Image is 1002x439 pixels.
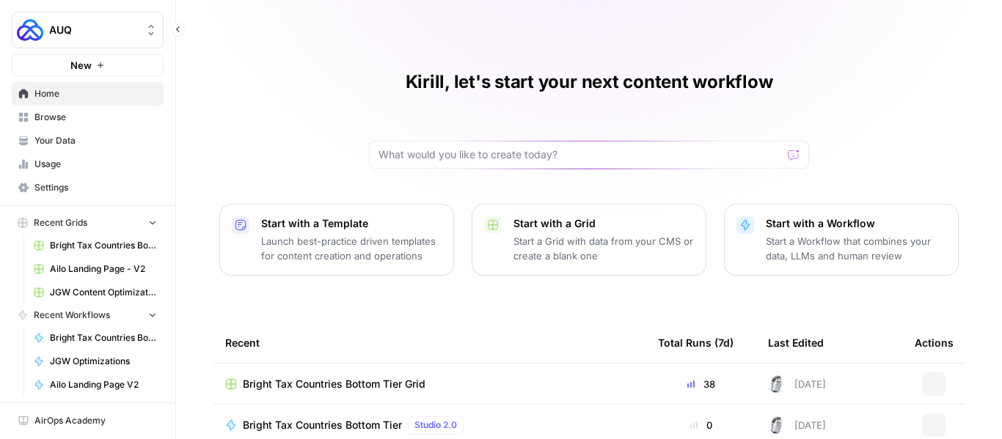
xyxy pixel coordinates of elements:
[27,281,164,304] a: JGW Content Optimization
[50,239,157,252] span: Bright Tax Countries Bottom Tier Grid
[49,23,138,37] span: AUQ
[225,322,635,363] div: Recent
[17,17,43,43] img: AUQ Logo
[658,418,745,432] div: 0
[261,216,442,231] p: Start with a Template
[472,204,706,276] button: Start with a GridStart a Grid with data from your CMS or create a blank one
[34,216,87,229] span: Recent Grids
[34,181,157,194] span: Settings
[219,204,454,276] button: Start with a TemplateLaunch best-practice driven templates for content creation and operations
[27,350,164,373] a: JGW Optimizations
[27,326,164,350] a: Bright Tax Countries Bottom Tier
[70,58,92,73] span: New
[12,152,164,176] a: Usage
[34,134,157,147] span: Your Data
[12,54,164,76] button: New
[768,375,786,393] img: 28dbpmxwbe1lgts1kkshuof3rm4g
[27,234,164,257] a: Bright Tax Countries Bottom Tier Grid
[768,416,786,434] img: 28dbpmxwbe1lgts1kkshuof3rm4g
[50,262,157,276] span: Ailo Landing Page - V2
[724,204,959,276] button: Start with a WorkflowStart a Workflow that combines your data, LLMs and human review
[50,286,157,299] span: JGW Content Optimization
[225,416,635,434] a: Bright Tax Countries Bottom TierStudio 2.0
[225,377,635,391] a: Bright Tax Countries Bottom Tier Grid
[766,234,946,263] p: Start a Workflow that combines your data, LLMs and human review
[768,375,826,393] div: [DATE]
[12,82,164,106] a: Home
[34,414,157,427] span: AirOps Academy
[50,331,157,344] span: Bright Tax Countries Bottom Tier
[34,309,110,322] span: Recent Workflows
[658,377,745,391] div: 38
[12,106,164,129] a: Browse
[414,418,457,432] span: Studio 2.0
[658,322,734,363] div: Total Runs (7d)
[406,70,773,94] h1: Kirill, let's start your next content workflow
[34,158,157,171] span: Usage
[12,212,164,234] button: Recent Grids
[379,147,782,162] input: What would you like to create today?
[768,322,824,363] div: Last Edited
[768,416,826,434] div: [DATE]
[27,373,164,396] a: Ailo Landing Page V2
[513,234,694,263] p: Start a Grid with data from your CMS or create a blank one
[12,129,164,152] a: Your Data
[27,257,164,281] a: Ailo Landing Page - V2
[12,176,164,199] a: Settings
[243,418,402,432] span: Bright Tax Countries Bottom Tier
[50,355,157,368] span: JGW Optimizations
[243,377,425,391] span: Bright Tax Countries Bottom Tier Grid
[12,409,164,432] a: AirOps Academy
[261,234,442,263] p: Launch best-practice driven templates for content creation and operations
[34,87,157,100] span: Home
[915,322,954,363] div: Actions
[34,111,157,124] span: Browse
[12,304,164,326] button: Recent Workflows
[50,378,157,391] span: Ailo Landing Page V2
[12,12,164,48] button: Workspace: AUQ
[766,216,946,231] p: Start with a Workflow
[513,216,694,231] p: Start with a Grid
